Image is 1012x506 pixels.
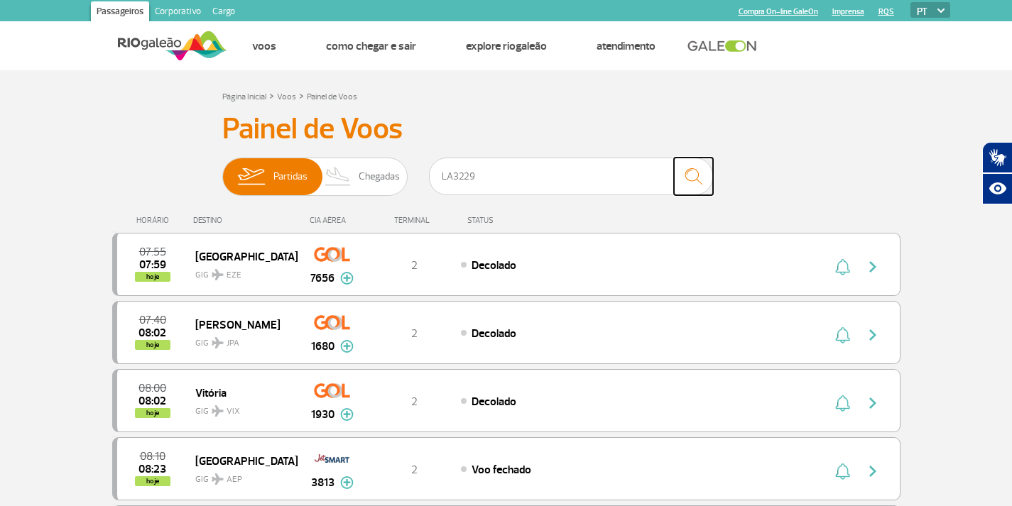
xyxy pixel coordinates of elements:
span: [GEOGRAPHIC_DATA] [195,451,286,470]
span: GIG [195,466,286,486]
span: 2025-08-26 08:10:00 [140,451,165,461]
div: TERMINAL [368,216,460,225]
a: Passageiros [91,1,149,24]
button: Abrir tradutor de língua de sinais. [982,142,1012,173]
img: destiny_airplane.svg [212,269,224,280]
span: Vitória [195,383,286,402]
a: Painel de Voos [307,92,357,102]
span: Partidas [273,158,308,195]
span: Decolado [472,326,516,341]
span: Chegadas [359,158,400,195]
span: 3813 [311,474,334,491]
div: DESTINO [193,216,297,225]
a: Página Inicial [222,92,266,102]
span: [PERSON_NAME] [195,315,286,334]
a: Atendimento [597,39,655,53]
span: 2025-08-26 07:40:00 [139,315,166,325]
img: seta-direita-painel-voo.svg [864,463,881,480]
a: RQS [878,7,894,16]
img: mais-info-painel-voo.svg [340,340,354,353]
span: hoje [135,340,170,350]
img: sino-painel-voo.svg [835,258,850,275]
span: hoje [135,272,170,282]
span: GIG [195,397,286,418]
span: 2025-08-26 07:55:00 [139,247,166,257]
span: AEP [227,473,242,486]
img: seta-direita-painel-voo.svg [864,258,881,275]
span: 7656 [310,270,334,287]
a: > [269,87,274,104]
span: 2 [411,258,418,273]
input: Voo, cidade ou cia aérea [429,158,713,195]
img: mais-info-painel-voo.svg [340,272,354,285]
a: Compra On-line GaleOn [739,7,818,16]
span: GIG [195,261,286,282]
span: Decolado [472,258,516,273]
a: Imprensa [832,7,864,16]
span: 2025-08-26 08:02:04 [138,328,166,338]
img: destiny_airplane.svg [212,473,224,485]
span: hoje [135,476,170,486]
span: 2025-08-26 08:23:00 [138,464,166,474]
span: EZE [227,269,241,282]
img: destiny_airplane.svg [212,337,224,348]
span: Voo fechado [472,463,531,477]
span: 2 [411,326,418,341]
img: seta-direita-painel-voo.svg [864,395,881,412]
a: Como chegar e sair [326,39,416,53]
img: seta-direita-painel-voo.svg [864,326,881,343]
img: sino-painel-voo.svg [835,395,850,412]
span: Decolado [472,395,516,409]
a: Corporativo [149,1,207,24]
a: Voos [252,39,276,53]
img: destiny_airplane.svg [212,405,224,417]
span: 2 [411,463,418,477]
span: 1930 [311,406,334,423]
img: slider-embarque [229,158,273,195]
img: sino-painel-voo.svg [835,326,850,343]
img: mais-info-painel-voo.svg [340,476,354,489]
span: GIG [195,329,286,350]
span: 2025-08-26 07:59:16 [139,260,166,270]
a: Explore RIOgaleão [466,39,547,53]
div: CIA AÉREA [297,216,368,225]
img: mais-info-painel-voo.svg [340,408,354,421]
span: 2025-08-26 08:00:00 [138,383,166,393]
span: hoje [135,408,170,418]
div: Plugin de acessibilidade da Hand Talk. [982,142,1012,204]
span: 2 [411,395,418,409]
h3: Painel de Voos [222,111,790,147]
button: Abrir recursos assistivos. [982,173,1012,204]
div: HORÁRIO [116,216,194,225]
a: > [299,87,304,104]
a: Cargo [207,1,241,24]
div: STATUS [460,216,576,225]
span: 1680 [311,338,334,355]
img: slider-desembarque [317,158,359,195]
span: VIX [227,405,240,418]
a: Voos [277,92,296,102]
span: [GEOGRAPHIC_DATA] [195,247,286,265]
span: JPA [227,337,239,350]
img: sino-painel-voo.svg [835,463,850,480]
span: 2025-08-26 08:02:26 [138,396,166,406]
